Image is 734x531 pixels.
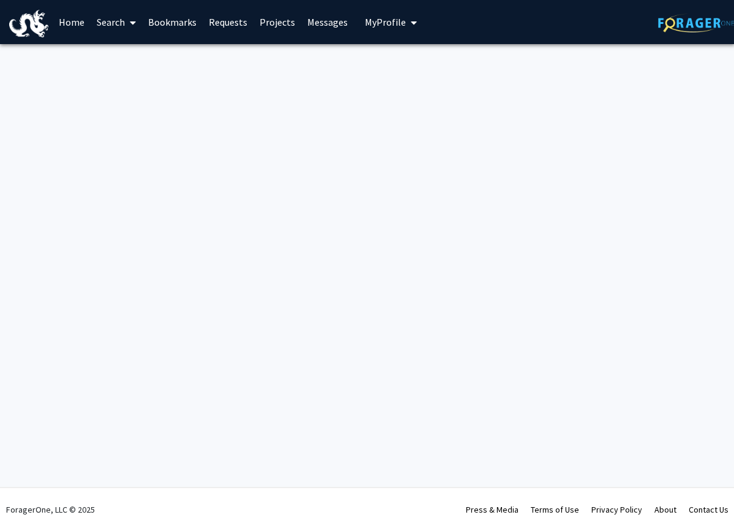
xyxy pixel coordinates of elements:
[689,504,728,515] a: Contact Us
[203,1,253,43] a: Requests
[591,504,642,515] a: Privacy Policy
[9,476,52,522] iframe: Chat
[654,504,676,515] a: About
[9,10,48,37] img: Drexel University Logo
[253,1,301,43] a: Projects
[91,1,142,43] a: Search
[466,504,519,515] a: Press & Media
[53,1,91,43] a: Home
[142,1,203,43] a: Bookmarks
[531,504,579,515] a: Terms of Use
[301,1,354,43] a: Messages
[6,488,95,531] div: ForagerOne, LLC © 2025
[365,16,406,28] span: My Profile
